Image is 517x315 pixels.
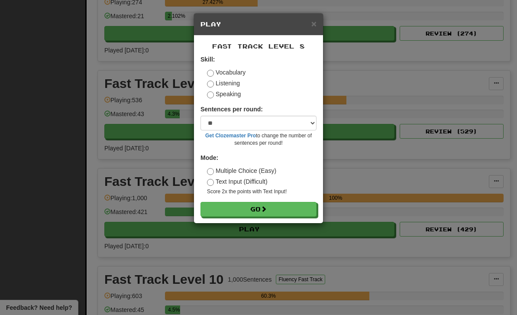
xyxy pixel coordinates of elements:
[200,202,317,217] button: Go
[207,70,214,77] input: Vocabulary
[207,177,268,186] label: Text Input (Difficult)
[200,105,263,114] label: Sentences per round:
[200,154,218,161] strong: Mode:
[200,132,317,147] small: to change the number of sentences per round!
[207,81,214,88] input: Listening
[207,90,241,98] label: Speaking
[311,19,317,28] button: Close
[207,168,214,175] input: Multiple Choice (Easy)
[207,166,276,175] label: Multiple Choice (Easy)
[205,133,256,139] a: Get Clozemaster Pro
[200,56,215,63] strong: Skill:
[207,188,317,195] small: Score 2x the points with Text Input !
[311,19,317,29] span: ×
[207,79,240,88] label: Listening
[207,91,214,98] input: Speaking
[207,179,214,186] input: Text Input (Difficult)
[200,20,317,29] h5: Play
[212,42,305,50] span: Fast Track Level 8
[207,68,246,77] label: Vocabulary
